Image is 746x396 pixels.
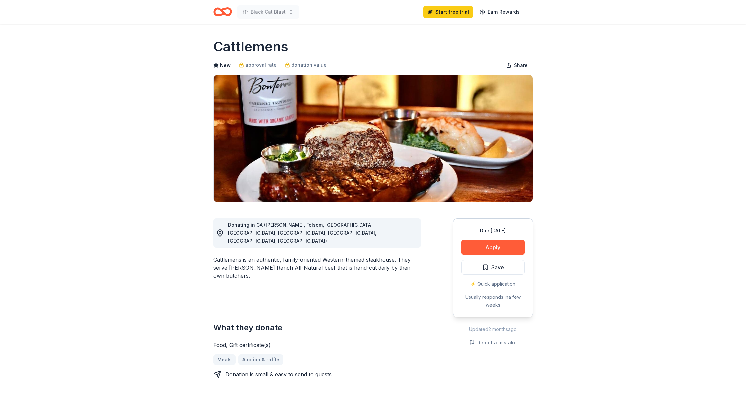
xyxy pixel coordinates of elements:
[213,4,232,20] a: Home
[461,227,525,235] div: Due [DATE]
[220,61,231,69] span: New
[423,6,473,18] a: Start free trial
[228,222,376,244] span: Donating in CA ([PERSON_NAME], Folsom, [GEOGRAPHIC_DATA], [GEOGRAPHIC_DATA], [GEOGRAPHIC_DATA], [...
[285,61,327,69] a: donation value
[225,370,332,378] div: Donation is small & easy to send to guests
[214,75,533,202] img: Image for Cattlemens
[213,322,421,333] h2: What they donate
[461,260,525,275] button: Save
[291,61,327,69] span: donation value
[461,293,525,309] div: Usually responds in a few weeks
[469,339,517,347] button: Report a mistake
[245,61,277,69] span: approval rate
[238,354,283,365] a: Auction & raffle
[514,61,528,69] span: Share
[491,263,504,272] span: Save
[213,37,288,56] h1: Cattlemens
[213,354,236,365] a: Meals
[213,341,421,349] div: Food, Gift certificate(s)
[461,280,525,288] div: ⚡️ Quick application
[251,8,286,16] span: Black Cat Blast
[476,6,524,18] a: Earn Rewards
[213,256,421,280] div: Cattlemens is an authentic, family-oriented Western-themed steakhouse. They serve [PERSON_NAME] R...
[237,5,299,19] button: Black Cat Blast
[239,61,277,69] a: approval rate
[461,240,525,255] button: Apply
[453,325,533,333] div: Updated 2 months ago
[501,59,533,72] button: Share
